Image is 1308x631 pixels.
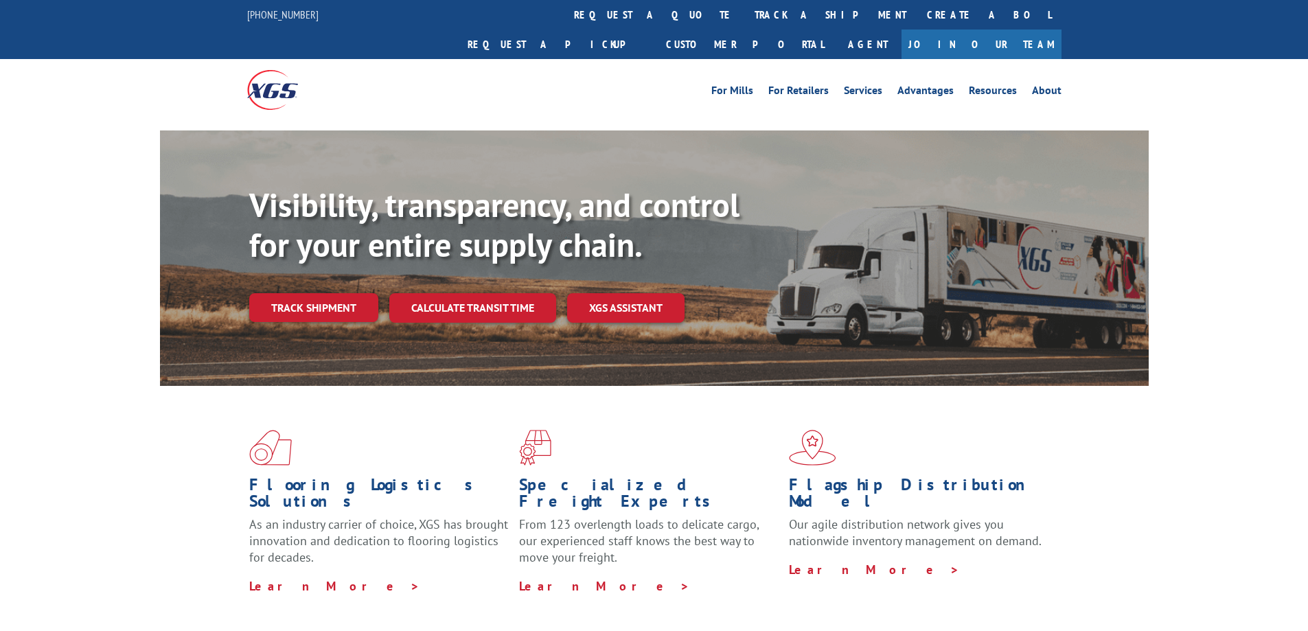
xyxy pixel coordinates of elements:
img: xgs-icon-flagship-distribution-model-red [789,430,836,466]
a: Learn More > [249,578,420,594]
a: Customer Portal [656,30,834,59]
h1: Specialized Freight Experts [519,477,779,516]
a: For Retailers [768,85,829,100]
span: As an industry carrier of choice, XGS has brought innovation and dedication to flooring logistics... [249,516,508,565]
b: Visibility, transparency, and control for your entire supply chain. [249,183,739,266]
a: About [1032,85,1062,100]
a: Advantages [897,85,954,100]
a: Request a pickup [457,30,656,59]
a: Learn More > [789,562,960,577]
span: Our agile distribution network gives you nationwide inventory management on demand. [789,516,1042,549]
img: xgs-icon-total-supply-chain-intelligence-red [249,430,292,466]
a: Services [844,85,882,100]
a: XGS ASSISTANT [567,293,685,323]
a: Join Our Team [902,30,1062,59]
a: For Mills [711,85,753,100]
a: Track shipment [249,293,378,322]
a: Resources [969,85,1017,100]
a: Calculate transit time [389,293,556,323]
a: Learn More > [519,578,690,594]
a: [PHONE_NUMBER] [247,8,319,21]
h1: Flooring Logistics Solutions [249,477,509,516]
a: Agent [834,30,902,59]
p: From 123 overlength loads to delicate cargo, our experienced staff knows the best way to move you... [519,516,779,577]
h1: Flagship Distribution Model [789,477,1048,516]
img: xgs-icon-focused-on-flooring-red [519,430,551,466]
